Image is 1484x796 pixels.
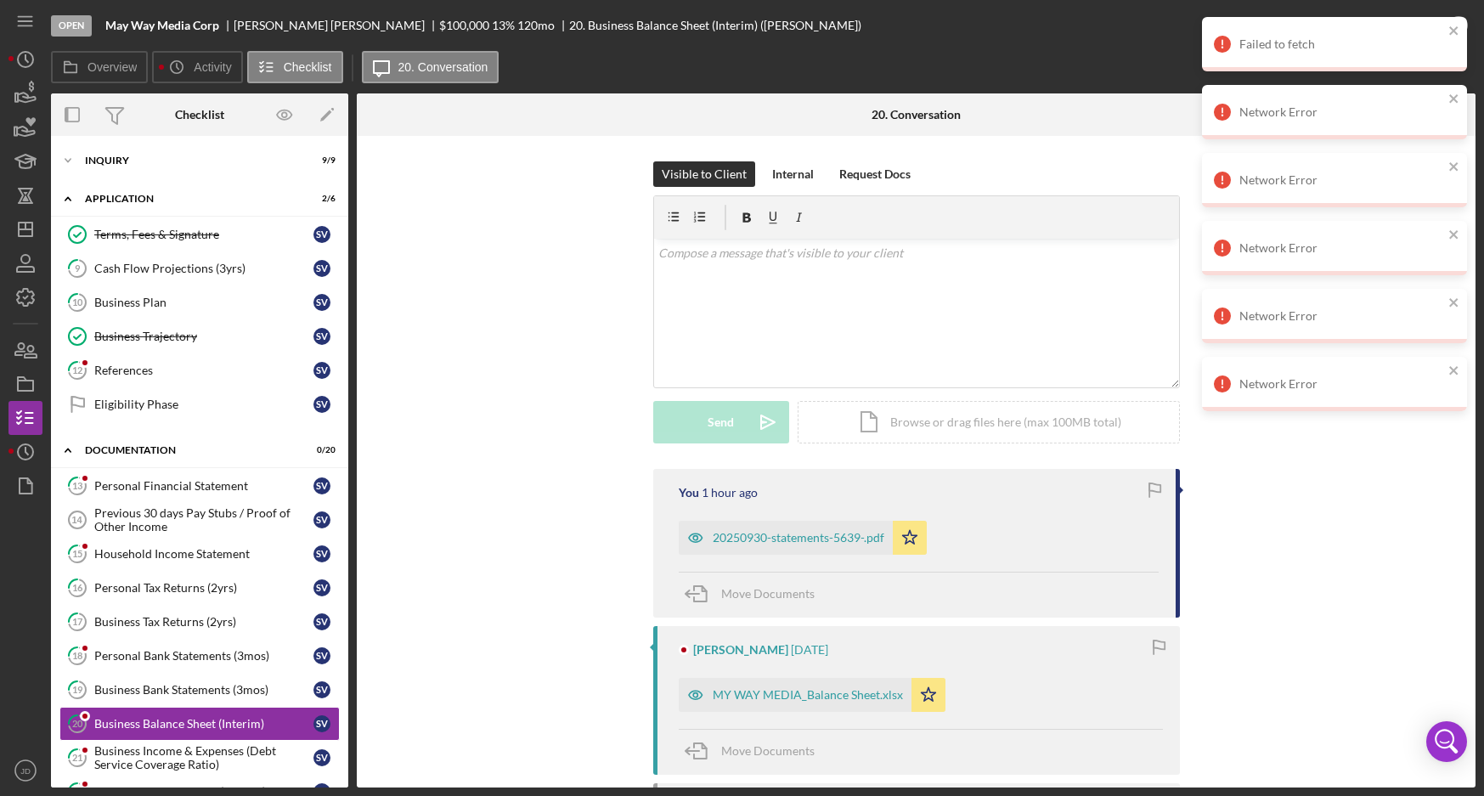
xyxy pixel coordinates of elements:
[94,398,313,411] div: Eligibility Phase
[1448,364,1460,380] button: close
[1448,160,1460,176] button: close
[94,649,313,663] div: Personal Bank Statements (3mos)
[872,108,961,121] div: 20. Conversation
[94,296,313,309] div: Business Plan
[1239,105,1443,119] div: Network Error
[398,60,488,74] label: 20. Conversation
[59,707,340,741] a: 20Business Balance Sheet (Interim)SV
[105,19,219,32] b: May Way Media Corp
[1448,296,1460,312] button: close
[313,260,330,277] div: S V
[313,715,330,732] div: S V
[75,263,81,274] tspan: 9
[1239,37,1443,51] div: Failed to fetch
[721,743,815,758] span: Move Documents
[94,615,313,629] div: Business Tax Returns (2yrs)
[94,717,313,731] div: Business Balance Sheet (Interim)
[1355,8,1437,42] div: Mark Complete
[94,547,313,561] div: Household Income Statement
[679,678,945,712] button: MY WAY MEDIA_Balance Sheet.xlsx
[20,766,31,776] text: JD
[94,330,313,343] div: Business Trajectory
[94,479,313,493] div: Personal Financial Statement
[362,51,499,83] button: 20. Conversation
[1426,721,1467,762] div: Open Intercom Messenger
[313,328,330,345] div: S V
[59,673,340,707] a: 19Business Bank Statements (3mos)SV
[85,194,293,204] div: Application
[679,730,832,772] button: Move Documents
[662,161,747,187] div: Visible to Client
[59,639,340,673] a: 18Personal Bank Statements (3mos)SV
[313,477,330,494] div: S V
[313,226,330,243] div: S V
[831,161,919,187] button: Request Docs
[247,51,343,83] button: Checklist
[72,296,83,308] tspan: 10
[764,161,822,187] button: Internal
[59,741,340,775] a: 21Business Income & Expenses (Debt Service Coverage Ratio)SV
[1239,309,1443,323] div: Network Error
[839,161,911,187] div: Request Docs
[1448,228,1460,244] button: close
[94,683,313,697] div: Business Bank Statements (3mos)
[59,285,340,319] a: 10Business PlanSV
[713,688,903,702] div: MY WAY MEDIA_Balance Sheet.xlsx
[517,19,555,32] div: 120 mo
[1338,8,1476,42] button: Mark Complete
[284,60,332,74] label: Checklist
[152,51,242,83] button: Activity
[87,60,137,74] label: Overview
[72,480,82,491] tspan: 13
[72,548,82,559] tspan: 15
[305,194,336,204] div: 2 / 6
[313,613,330,630] div: S V
[94,262,313,275] div: Cash Flow Projections (3yrs)
[94,506,313,533] div: Previous 30 days Pay Stubs / Proof of Other Income
[313,579,330,596] div: S V
[313,294,330,311] div: S V
[59,469,340,503] a: 13Personal Financial StatementSV
[72,684,83,695] tspan: 19
[72,718,83,729] tspan: 20
[94,228,313,241] div: Terms, Fees & Signature
[59,571,340,605] a: 16Personal Tax Returns (2yrs)SV
[653,161,755,187] button: Visible to Client
[1239,377,1443,391] div: Network Error
[791,643,828,657] time: 2025-09-25 00:43
[71,515,82,525] tspan: 14
[51,15,92,37] div: Open
[305,155,336,166] div: 9 / 9
[305,445,336,455] div: 0 / 20
[1448,24,1460,40] button: close
[313,511,330,528] div: S V
[72,752,82,763] tspan: 21
[492,19,515,32] div: 13 %
[59,217,340,251] a: Terms, Fees & SignatureSV
[59,503,340,537] a: 14Previous 30 days Pay Stubs / Proof of Other IncomeSV
[59,251,340,285] a: 9Cash Flow Projections (3yrs)SV
[72,616,83,627] tspan: 17
[59,537,340,571] a: 15Household Income StatementSV
[313,681,330,698] div: S V
[693,643,788,657] div: [PERSON_NAME]
[1239,173,1443,187] div: Network Error
[51,51,148,83] button: Overview
[721,586,815,601] span: Move Documents
[85,155,293,166] div: Inquiry
[679,573,832,615] button: Move Documents
[679,521,927,555] button: 20250930-statements-5639-.pdf
[313,545,330,562] div: S V
[702,486,758,500] time: 2025-10-14 13:06
[72,582,83,593] tspan: 16
[679,486,699,500] div: You
[569,19,861,32] div: 20. Business Balance Sheet (Interim) ([PERSON_NAME])
[772,161,814,187] div: Internal
[313,362,330,379] div: S V
[72,364,82,375] tspan: 12
[713,531,884,545] div: 20250930-statements-5639-.pdf
[59,353,340,387] a: 12ReferencesSV
[175,108,224,121] div: Checklist
[59,387,340,421] a: Eligibility PhaseSV
[313,749,330,766] div: S V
